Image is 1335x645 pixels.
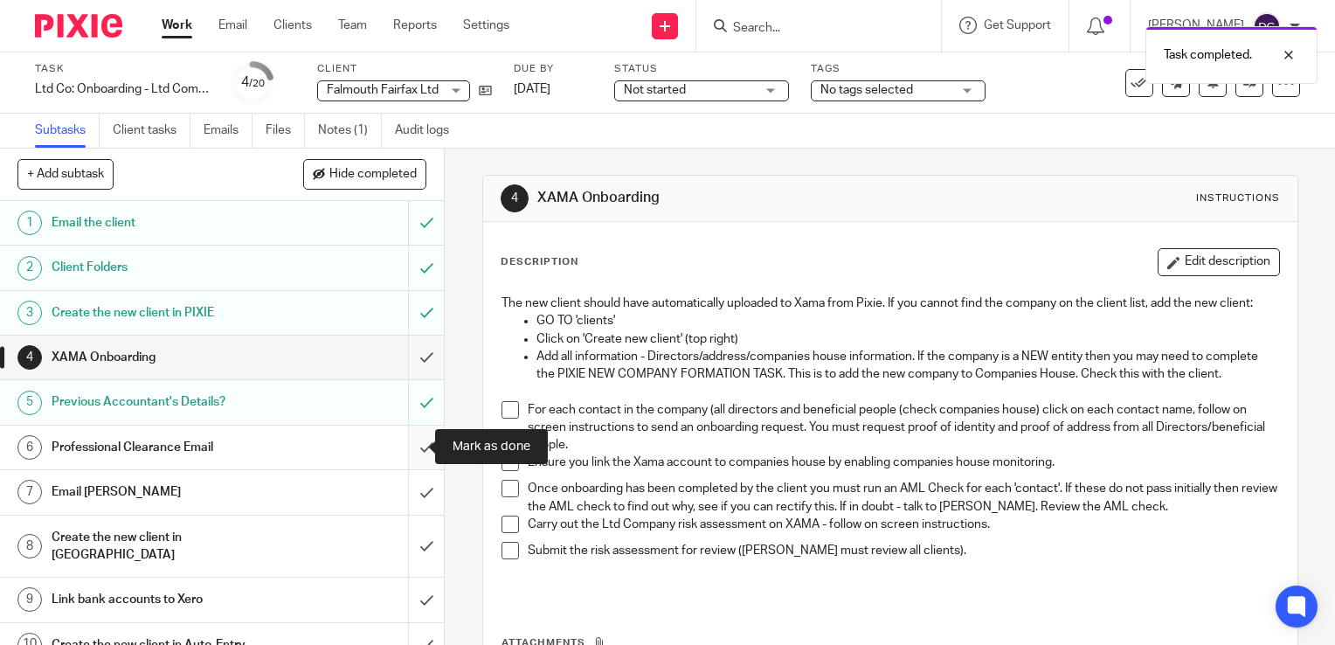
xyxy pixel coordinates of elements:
[329,168,417,182] span: Hide completed
[318,114,382,148] a: Notes (1)
[52,524,278,569] h1: Create the new client in [GEOGRAPHIC_DATA]
[624,84,686,96] span: Not started
[17,435,42,460] div: 6
[537,189,927,207] h1: XAMA Onboarding
[17,480,42,504] div: 7
[395,114,462,148] a: Audit logs
[536,348,1279,384] p: Add all information - Directors/address/companies house information. If the company is a NEW enti...
[528,401,1279,454] p: For each contact in the company (all directors and beneficial people (check companies house) clic...
[463,17,509,34] a: Settings
[52,300,278,326] h1: Create the new client in PIXIE
[1196,191,1280,205] div: Instructions
[17,391,42,415] div: 5
[52,254,278,281] h1: Client Folders
[249,79,265,88] small: /20
[820,84,913,96] span: No tags selected
[266,114,305,148] a: Files
[241,73,265,93] div: 4
[528,516,1279,533] p: Carry out the Ltd Company risk assessment on XAMA - follow on screen instructions.
[536,330,1279,348] p: Click on 'Create new client' (top right)
[17,345,42,370] div: 4
[17,256,42,281] div: 2
[501,295,1279,312] p: The new client should have automatically uploaded to Xama from Pixie. If you cannot find the comp...
[303,159,426,189] button: Hide completed
[52,434,278,461] h1: Professional Clearance Email
[1158,248,1280,276] button: Edit description
[204,114,252,148] a: Emails
[35,62,210,76] label: Task
[35,14,122,38] img: Pixie
[35,114,100,148] a: Subtasks
[327,84,439,96] span: Falmouth Fairfax Ltd
[17,159,114,189] button: + Add subtask
[536,312,1279,329] p: GO TO 'clients'
[501,255,578,269] p: Description
[17,587,42,612] div: 9
[17,301,42,325] div: 3
[514,83,550,95] span: [DATE]
[501,184,529,212] div: 4
[273,17,312,34] a: Clients
[17,211,42,235] div: 1
[338,17,367,34] a: Team
[1164,46,1252,64] p: Task completed.
[52,210,278,236] h1: Email the client
[35,80,210,98] div: Ltd Co: Onboarding - Ltd Company (revised)
[162,17,192,34] a: Work
[528,454,1279,471] p: Ensure you link the Xama account to companies house by enabling companies house monitoring.
[52,389,278,415] h1: Previous Accountant's Details?
[514,62,592,76] label: Due by
[317,62,492,76] label: Client
[52,586,278,613] h1: Link bank accounts to Xero
[17,534,42,558] div: 8
[113,114,190,148] a: Client tasks
[393,17,437,34] a: Reports
[1253,12,1281,40] img: svg%3E
[52,344,278,371] h1: XAMA Onboarding
[218,17,247,34] a: Email
[52,479,278,505] h1: Email [PERSON_NAME]
[614,62,789,76] label: Status
[528,480,1279,516] p: Once onboarding has been completed by the client you must run an AML Check for each 'contact'. If...
[528,542,1279,559] p: Submit the risk assessment for review ([PERSON_NAME] must review all clients).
